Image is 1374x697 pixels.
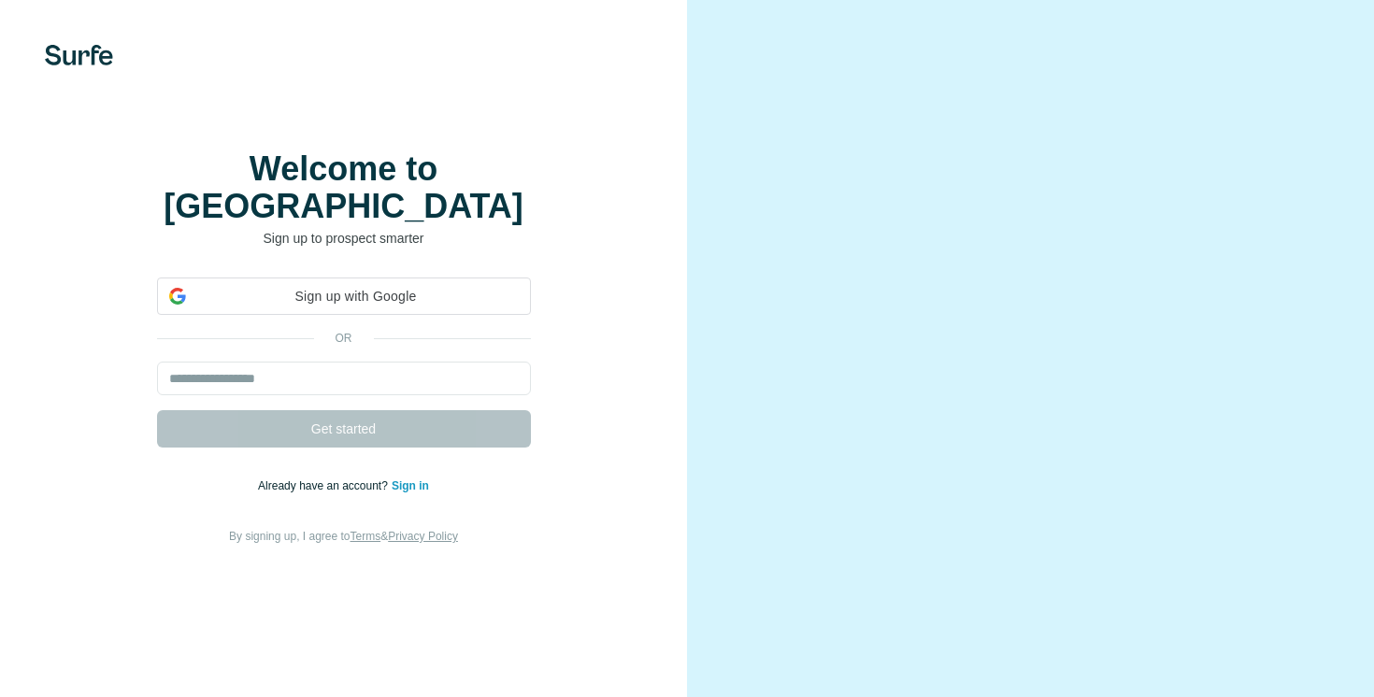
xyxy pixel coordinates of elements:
a: Privacy Policy [388,530,458,543]
p: or [314,330,374,347]
p: Sign up to prospect smarter [157,229,531,248]
img: Surfe's logo [45,45,113,65]
h1: Welcome to [GEOGRAPHIC_DATA] [157,150,531,225]
span: By signing up, I agree to & [229,530,458,543]
div: Sign up with Google [157,277,531,315]
a: Sign in [392,479,429,492]
span: Sign up with Google [193,287,519,306]
a: Terms [351,530,381,543]
span: Already have an account? [258,479,392,492]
